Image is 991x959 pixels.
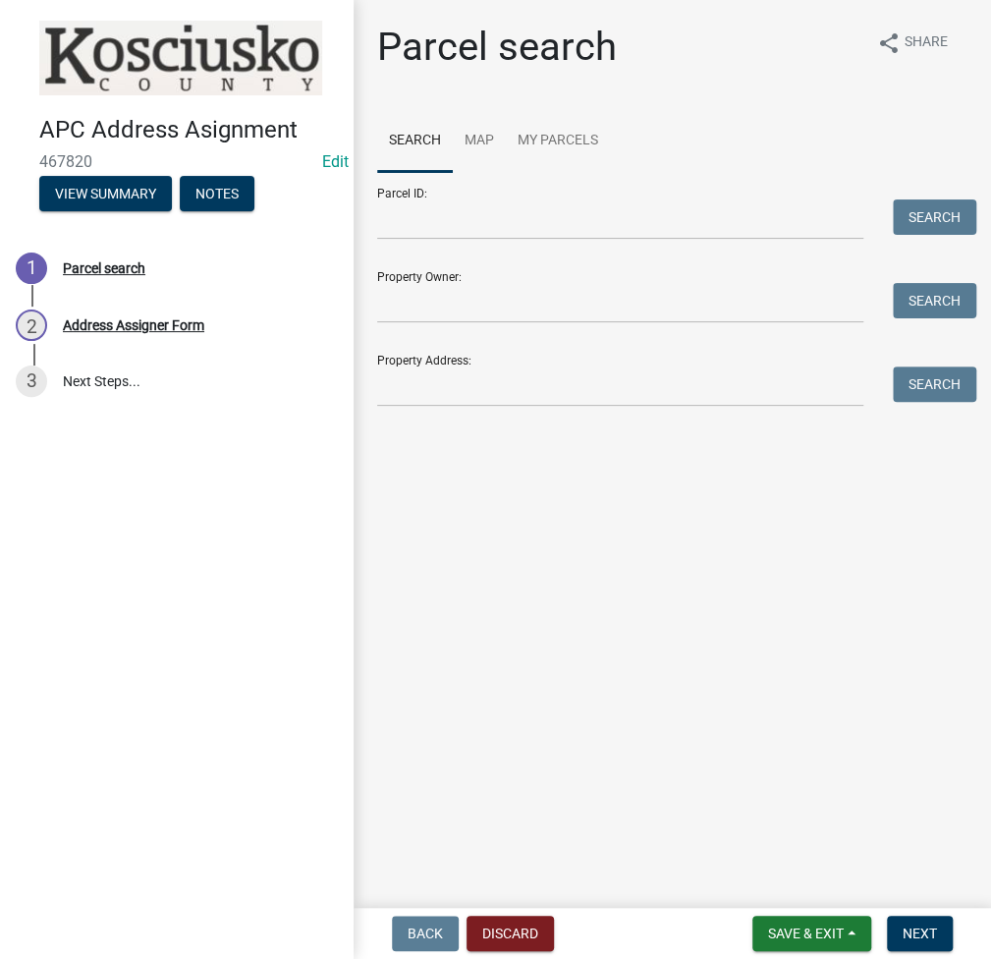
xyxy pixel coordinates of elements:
span: Next [903,926,937,941]
button: Next [887,916,953,951]
div: Address Assigner Form [63,318,204,332]
button: shareShare [861,24,963,62]
a: Edit [322,152,349,171]
h4: APC Address Asignment [39,116,338,144]
wm-modal-confirm: Summary [39,187,172,202]
button: Search [893,283,976,318]
a: Search [377,110,453,173]
div: 2 [16,310,47,341]
button: Search [893,199,976,235]
span: Save & Exit [768,926,844,941]
wm-modal-confirm: Edit Application Number [322,152,349,171]
span: 467820 [39,152,314,171]
button: Search [893,367,976,402]
i: share [877,31,901,55]
button: Save & Exit [752,916,871,951]
h1: Parcel search [377,24,617,71]
wm-modal-confirm: Notes [180,187,254,202]
button: Discard [467,916,554,951]
div: Parcel search [63,261,145,275]
button: Notes [180,176,254,211]
a: Map [453,110,506,173]
div: 1 [16,253,47,284]
span: Back [408,926,443,941]
div: 3 [16,366,47,397]
a: My Parcels [506,110,610,173]
button: Back [392,916,459,951]
span: Share [905,31,948,55]
img: Kosciusko County, Indiana [39,21,322,95]
button: View Summary [39,176,172,211]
